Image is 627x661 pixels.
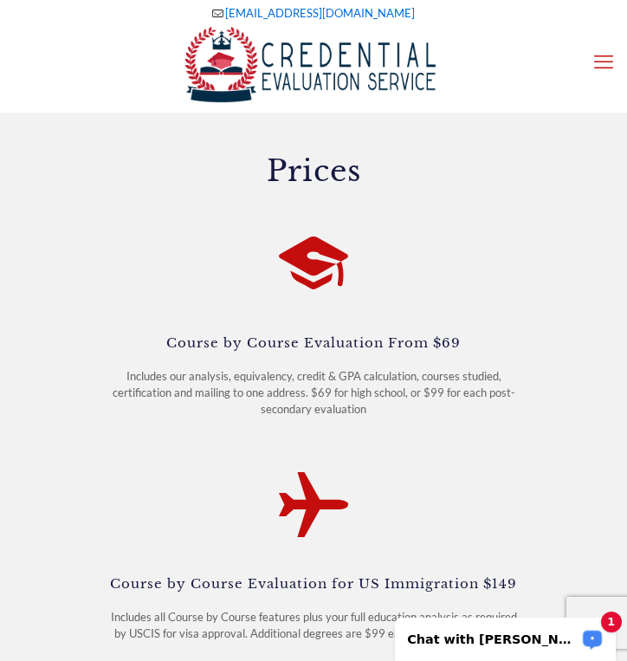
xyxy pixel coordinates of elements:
[104,609,523,642] div: Includes all Course by Course features plus your full education analysis as required by USCIS for...
[43,27,584,103] a: Credential Evaluation Service
[104,368,523,418] div: Includes our analysis, equivalency, credit & GPA calculation, courses studied, certification and ...
[589,47,618,76] a: mobile menu
[104,156,523,185] h1: Prices
[184,27,443,103] img: logo-color
[104,574,523,592] h4: Course by Course Evaluation for US Immigration $149
[225,6,415,20] a: mail
[104,333,523,351] h4: Course by Course Evaluation From $69
[384,606,627,661] iframe: LiveChat chat widget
